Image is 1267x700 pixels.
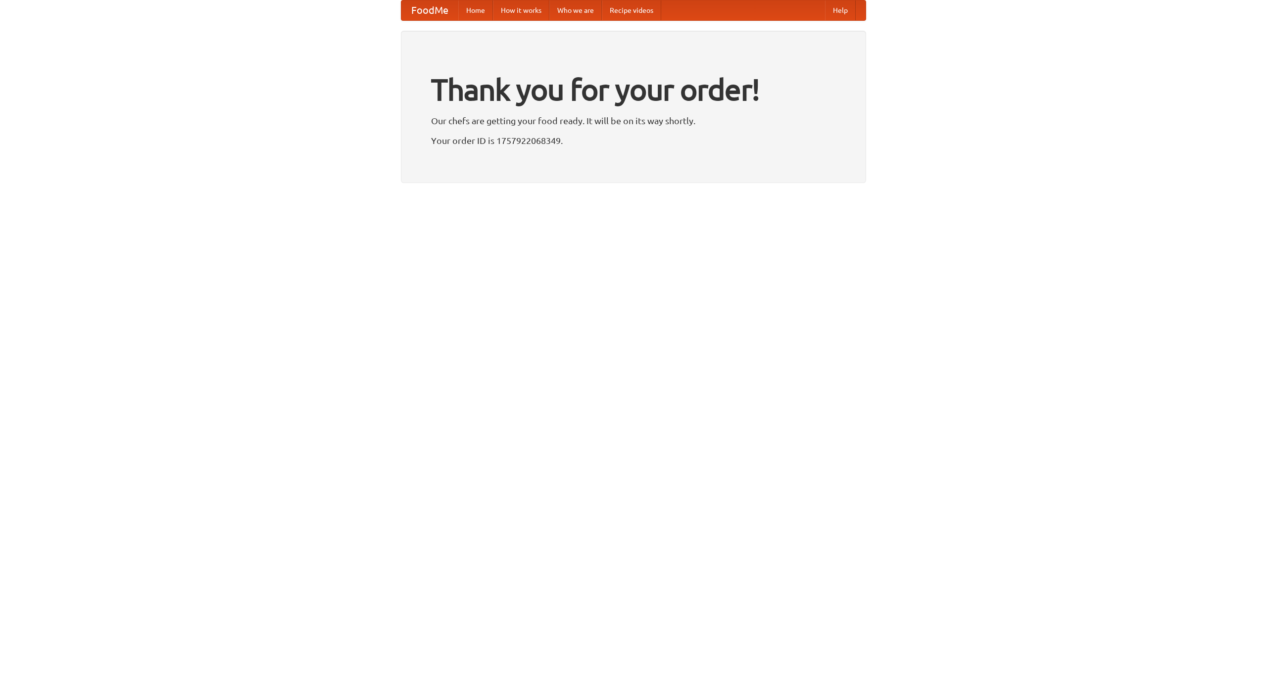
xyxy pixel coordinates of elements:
a: Who we are [549,0,602,20]
a: How it works [493,0,549,20]
a: Home [458,0,493,20]
h1: Thank you for your order! [431,66,836,113]
a: Help [825,0,856,20]
p: Your order ID is 1757922068349. [431,133,836,148]
a: FoodMe [401,0,458,20]
a: Recipe videos [602,0,661,20]
p: Our chefs are getting your food ready. It will be on its way shortly. [431,113,836,128]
